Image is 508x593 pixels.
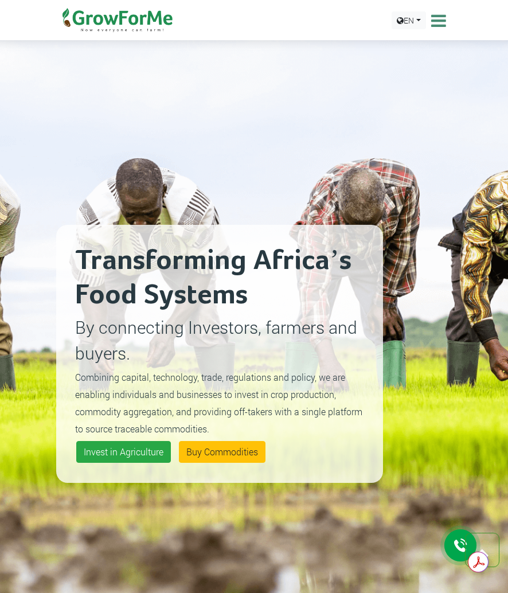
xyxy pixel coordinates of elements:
h2: Transforming Africa’s Food Systems [75,244,364,313]
a: Buy Commodities [179,441,265,463]
small: Combining capital, technology, trade, regulations and policy, we are enabling individuals and bus... [75,371,362,435]
p: By connecting Investors, farmers and buyers. [75,314,364,366]
a: EN [392,11,426,29]
a: Invest in Agriculture [76,441,171,463]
